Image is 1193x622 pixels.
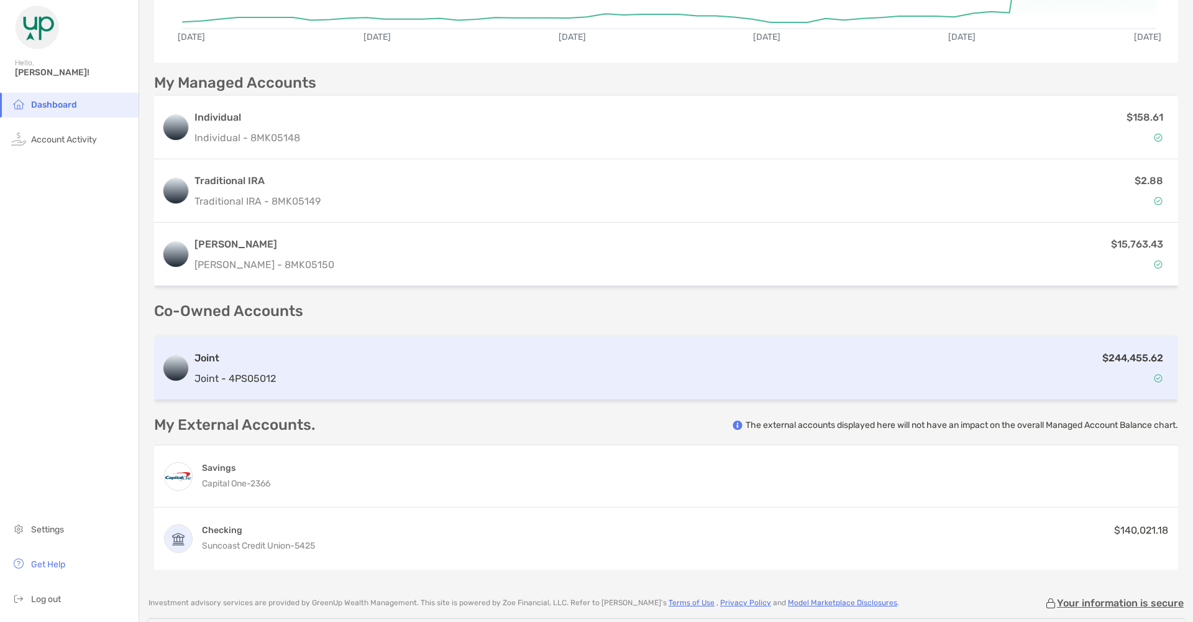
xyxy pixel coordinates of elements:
a: Model Marketplace Disclosures [788,598,897,607]
h4: Savings [202,462,270,474]
p: [PERSON_NAME] - 8MK05150 [194,257,334,272]
img: household icon [11,96,26,111]
img: Account Status icon [1154,374,1163,383]
p: Co-Owned Accounts [154,304,1178,319]
img: logo account [163,179,188,203]
p: $2.88 [1135,173,1163,188]
img: settings icon [11,521,26,536]
p: My External Accounts. [154,417,315,433]
text: [DATE] [178,32,205,42]
img: get-help icon [11,556,26,571]
span: Suncoast Credit Union - [202,541,295,551]
p: $15,763.43 [1111,236,1163,252]
p: My Managed Accounts [154,75,316,91]
img: activity icon [11,131,26,146]
p: Traditional IRA - 8MK05149 [194,193,321,209]
text: [DATE] [1134,32,1161,42]
span: Account Activity [31,134,97,145]
img: logout icon [11,591,26,606]
p: Your information is secure [1057,597,1184,609]
p: Joint - 4PS05012 [194,371,276,386]
img: SMART CHECKING [165,525,192,552]
p: $244,455.62 [1102,350,1163,366]
text: [DATE] [753,32,780,42]
p: The external accounts displayed here will not have an impact on the overall Managed Account Balan... [746,419,1178,431]
img: Account Status icon [1154,260,1163,269]
text: [DATE] [363,32,391,42]
span: Capital One - [202,478,250,489]
img: logo account [163,242,188,267]
h3: Traditional IRA [194,174,321,188]
p: $158.61 [1127,109,1163,125]
img: logo account [163,356,188,381]
img: Account Status icon [1154,197,1163,205]
h4: Checking [202,524,315,536]
span: Dashboard [31,100,77,110]
span: [PERSON_NAME]! [15,67,131,78]
span: Get Help [31,559,65,570]
img: logo account [163,115,188,140]
h3: Joint [194,351,276,366]
span: Settings [31,524,64,535]
span: Log out [31,594,61,605]
a: Privacy Policy [720,598,771,607]
h3: Individual [194,110,300,125]
img: Zoe Logo [15,5,60,50]
p: Individual - 8MK05148 [194,130,300,146]
img: 360 Performance Savings [165,463,192,490]
a: Terms of Use [669,598,715,607]
h3: [PERSON_NAME] [194,237,334,252]
img: Account Status icon [1154,133,1163,142]
text: [DATE] [948,32,976,42]
img: info [733,420,743,430]
span: $140,021.18 [1114,524,1168,536]
text: [DATE] [559,32,586,42]
p: Investment advisory services are provided by GreenUp Wealth Management . This site is powered by ... [149,598,899,608]
span: 5425 [295,541,315,551]
span: 2366 [250,478,270,489]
